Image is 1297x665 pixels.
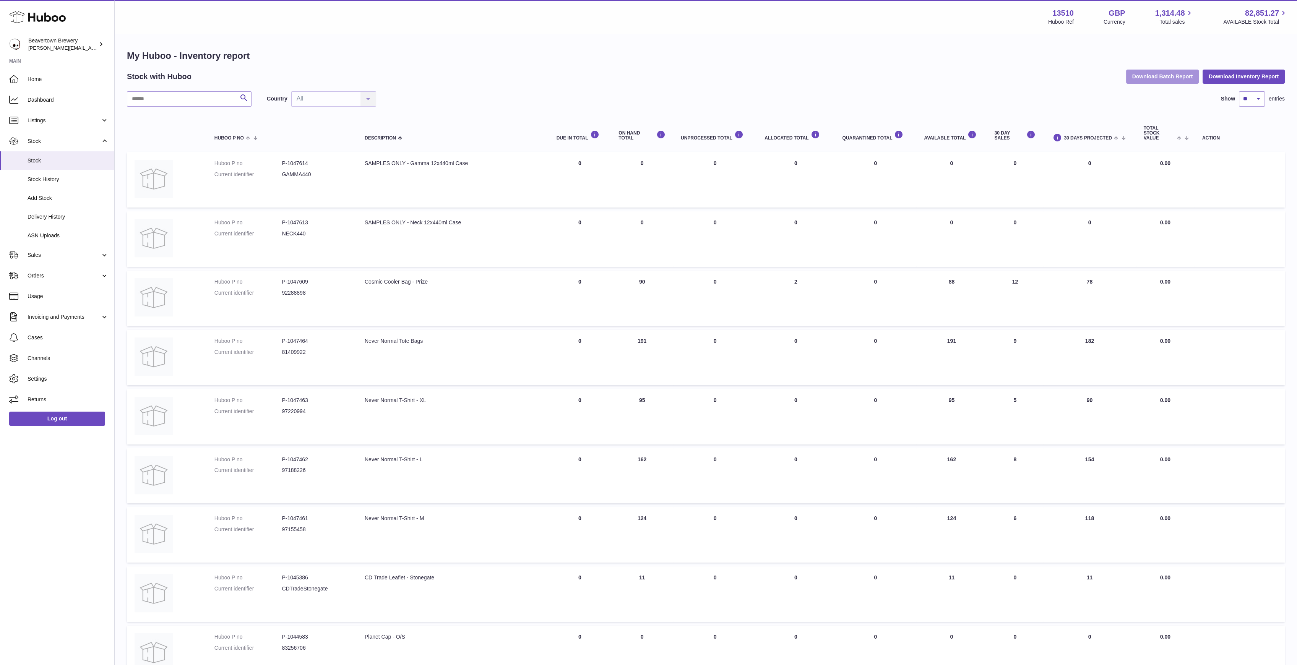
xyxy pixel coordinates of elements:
[28,157,109,164] span: Stock
[1160,634,1170,640] span: 0.00
[842,130,909,141] div: QUARANTINED Total
[549,389,611,444] td: 0
[282,230,349,237] dd: NECK440
[28,396,109,403] span: Returns
[673,152,757,208] td: 0
[282,526,349,533] dd: 97155458
[874,515,877,521] span: 0
[673,330,757,385] td: 0
[874,279,877,285] span: 0
[214,278,282,285] dt: Huboo P no
[282,585,349,592] dd: CDTradeStonegate
[611,566,673,622] td: 11
[282,160,349,167] dd: P-1047614
[757,448,834,504] td: 0
[214,171,282,178] dt: Current identifier
[282,397,349,404] dd: P-1047463
[365,397,541,404] div: Never Normal T-Shirt - XL
[874,574,877,581] span: 0
[549,211,611,267] td: 0
[681,130,749,141] div: UNPROCESSED Total
[1160,279,1170,285] span: 0.00
[214,349,282,356] dt: Current identifier
[214,456,282,463] dt: Huboo P no
[757,211,834,267] td: 0
[1064,136,1112,141] span: 30 DAYS PROJECTED
[28,195,109,202] span: Add Stock
[282,644,349,652] dd: 83256706
[214,230,282,237] dt: Current identifier
[282,633,349,641] dd: P-1044583
[611,211,673,267] td: 0
[282,289,349,297] dd: 92288898
[874,160,877,166] span: 0
[987,211,1044,267] td: 0
[1043,211,1136,267] td: 0
[28,355,109,362] span: Channels
[135,278,173,316] img: product image
[365,456,541,463] div: Never Normal T-Shirt - L
[214,397,282,404] dt: Huboo P no
[214,219,282,226] dt: Huboo P no
[1202,136,1277,141] div: Action
[365,633,541,641] div: Planet Cap - O/S
[214,526,282,533] dt: Current identifier
[549,507,611,563] td: 0
[365,574,541,581] div: CD Trade Leaflet - Stonegate
[874,397,877,403] span: 0
[28,313,101,321] span: Invoicing and Payments
[28,213,109,221] span: Delivery History
[135,337,173,376] img: product image
[214,467,282,474] dt: Current identifier
[916,566,987,622] td: 11
[365,515,541,522] div: Never Normal T-Shirt - M
[874,219,877,225] span: 0
[1155,8,1194,26] a: 1,314.48 Total sales
[9,412,105,425] a: Log out
[1109,8,1125,18] strong: GBP
[9,39,21,50] img: Matthew.McCormack@beavertownbrewery.co.uk
[1160,397,1170,403] span: 0.00
[987,448,1044,504] td: 8
[214,337,282,345] dt: Huboo P no
[282,171,349,178] dd: GAMMA440
[28,96,109,104] span: Dashboard
[1126,70,1199,83] button: Download Batch Report
[1048,18,1074,26] div: Huboo Ref
[1160,456,1170,462] span: 0.00
[1223,18,1288,26] span: AVAILABLE Stock Total
[549,152,611,208] td: 0
[28,375,109,383] span: Settings
[1269,95,1285,102] span: entries
[549,566,611,622] td: 0
[1104,18,1125,26] div: Currency
[757,152,834,208] td: 0
[757,389,834,444] td: 0
[282,467,349,474] dd: 97188226
[673,211,757,267] td: 0
[874,456,877,462] span: 0
[757,271,834,326] td: 2
[28,138,101,145] span: Stock
[365,219,541,226] div: SAMPLES ONLY - Neck 12x440ml Case
[28,272,101,279] span: Orders
[28,251,101,259] span: Sales
[1160,338,1170,344] span: 0.00
[282,278,349,285] dd: P-1047609
[282,219,349,226] dd: P-1047613
[267,95,287,102] label: Country
[618,130,666,141] div: ON HAND Total
[924,130,979,141] div: AVAILABLE Total
[28,76,109,83] span: Home
[282,337,349,345] dd: P-1047464
[1160,515,1170,521] span: 0.00
[916,330,987,385] td: 191
[1155,8,1185,18] span: 1,314.48
[282,574,349,581] dd: P-1045386
[282,456,349,463] dd: P-1047462
[1160,160,1170,166] span: 0.00
[214,633,282,641] dt: Huboo P no
[611,507,673,563] td: 124
[214,574,282,581] dt: Huboo P no
[28,293,109,300] span: Usage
